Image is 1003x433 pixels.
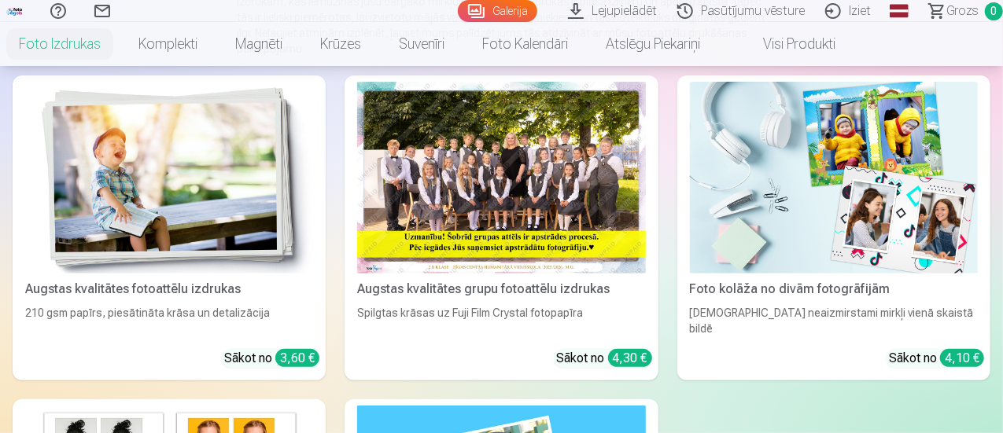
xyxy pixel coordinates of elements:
div: 4,10 € [940,349,984,367]
span: Grozs [946,2,979,20]
div: Augstas kvalitātes fotoattēlu izdrukas [19,280,319,299]
a: Visi produkti [719,22,854,66]
div: Spilgtas krāsas uz Fuji Film Crystal fotopapīra [351,305,651,336]
div: [DEMOGRAPHIC_DATA] neaizmirstami mirkļi vienā skaistā bildē [684,305,984,336]
div: Sākot no [224,349,319,368]
a: Krūzes [301,22,380,66]
div: Augstas kvalitātes grupu fotoattēlu izdrukas [351,280,651,299]
a: Atslēgu piekariņi [587,22,719,66]
a: Augstas kvalitātes grupu fotoattēlu izdrukasSpilgtas krāsas uz Fuji Film Crystal fotopapīraSākot ... [345,75,658,380]
div: Sākot no [557,349,652,368]
a: Foto kolāža no divām fotogrāfijāmFoto kolāža no divām fotogrāfijām[DEMOGRAPHIC_DATA] neaizmirstam... [677,75,990,380]
img: Augstas kvalitātes fotoattēlu izdrukas [25,82,313,273]
div: 3,60 € [275,349,319,367]
a: Magnēti [216,22,301,66]
a: Augstas kvalitātes fotoattēlu izdrukasAugstas kvalitātes fotoattēlu izdrukas210 gsm papīrs, piesā... [13,75,326,380]
img: Foto kolāža no divām fotogrāfijām [690,82,978,273]
a: Komplekti [120,22,216,66]
a: Suvenīri [380,22,463,66]
a: Foto kalendāri [463,22,587,66]
div: Sākot no [889,349,984,368]
div: 210 gsm papīrs, piesātināta krāsa un detalizācija [19,305,319,336]
div: Foto kolāža no divām fotogrāfijām [684,280,984,299]
img: /fa1 [6,6,24,16]
div: 4,30 € [608,349,652,367]
span: 0 [985,2,1003,20]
